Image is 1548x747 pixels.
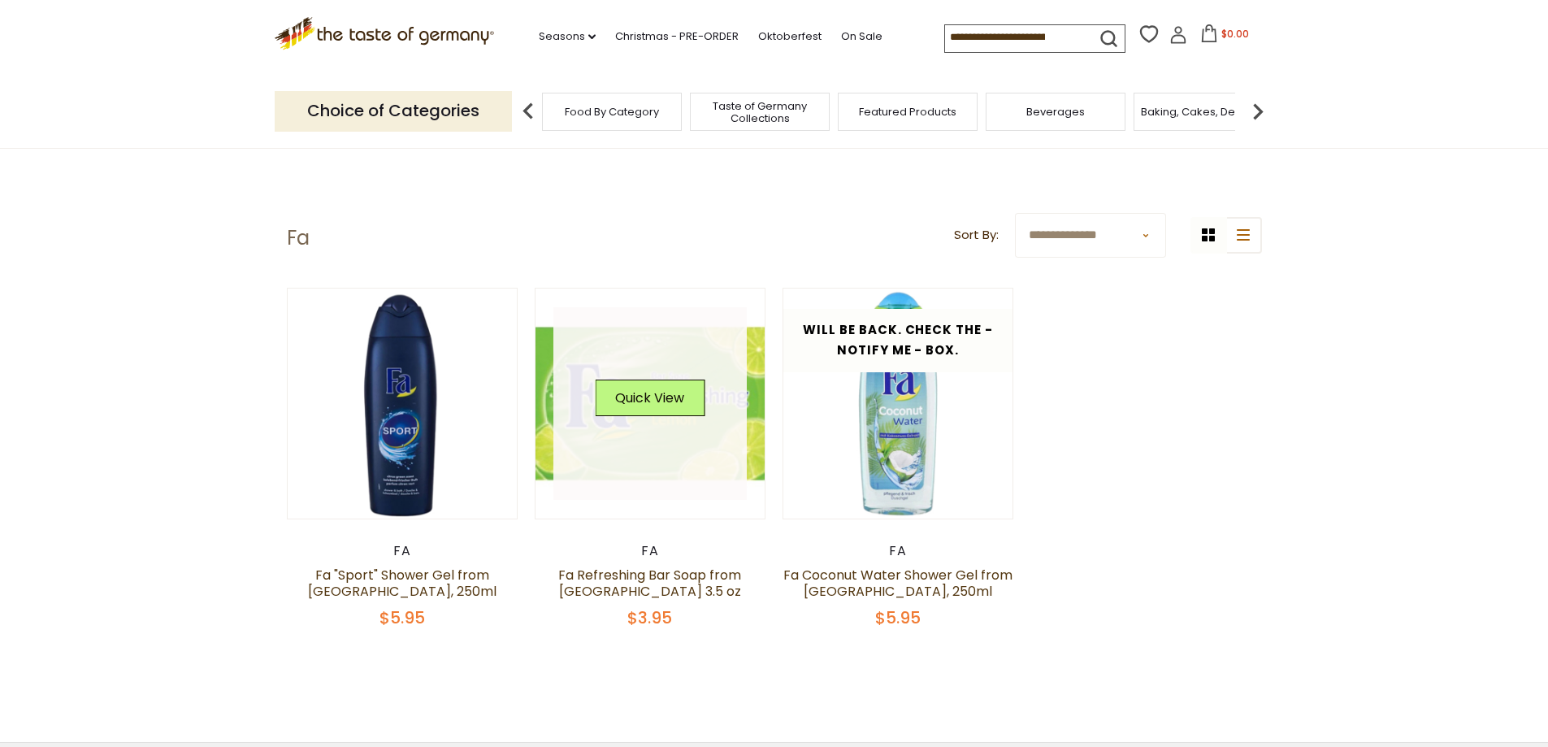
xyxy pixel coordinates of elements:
a: Food By Category [565,106,659,118]
img: previous arrow [512,95,544,128]
a: Christmas - PRE-ORDER [615,28,739,46]
img: Fa [536,289,765,519]
label: Sort By: [954,225,999,245]
a: Fa "Sport" Shower Gel from [GEOGRAPHIC_DATA], 250ml [308,566,496,601]
span: $5.95 [875,606,921,629]
div: Fa [783,543,1014,559]
div: Fa [287,543,518,559]
button: Quick View [595,380,705,416]
div: Fa [535,543,766,559]
button: $0.00 [1190,24,1260,49]
a: Featured Products [859,106,956,118]
img: next arrow [1242,95,1274,128]
a: On Sale [841,28,882,46]
img: Fa [288,289,518,519]
a: Baking, Cakes, Desserts [1141,106,1267,118]
a: Fa Refreshing Bar Soap from [GEOGRAPHIC_DATA] 3.5 oz [558,566,741,601]
a: Taste of Germany Collections [695,100,825,124]
a: Seasons [539,28,596,46]
span: $0.00 [1221,27,1249,41]
span: $5.95 [379,606,425,629]
img: Fa [783,289,1013,519]
h1: Fa [287,226,310,250]
p: Choice of Categories [275,91,512,131]
a: Oktoberfest [758,28,822,46]
a: Beverages [1026,106,1085,118]
span: $3.95 [627,606,672,629]
a: Fa Coconut Water Shower Gel from [GEOGRAPHIC_DATA], 250ml [783,566,1012,601]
